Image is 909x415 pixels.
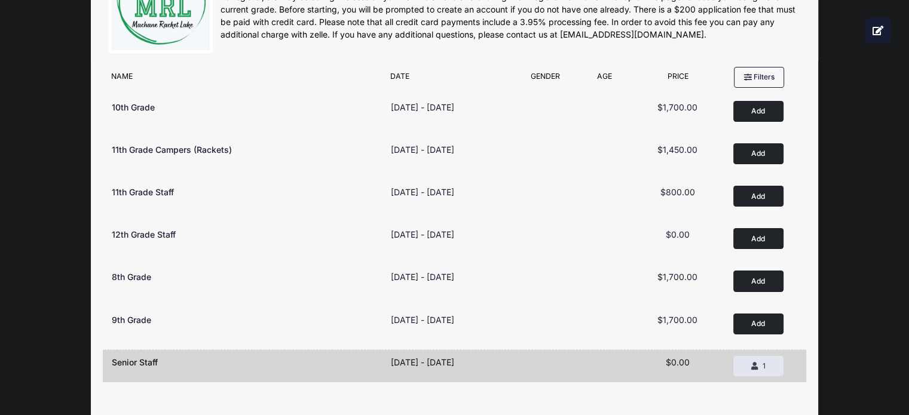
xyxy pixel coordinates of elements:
[733,186,783,207] button: Add
[518,71,573,88] div: Gender
[112,272,151,282] span: 8th Grade
[763,361,766,370] span: 1
[112,102,155,112] span: 10th Grade
[391,356,454,368] div: [DATE] - [DATE]
[112,315,151,325] span: 9th Grade
[636,71,720,88] div: Price
[733,270,783,291] button: Add
[657,102,697,112] span: $1,700.00
[660,187,695,197] span: $800.00
[385,71,518,88] div: Date
[112,229,176,239] span: 12th Grade Staff
[733,313,783,334] button: Add
[657,145,697,155] span: $1,450.00
[112,357,158,367] span: Senior Staff
[733,143,783,164] button: Add
[391,186,454,198] div: [DATE] - [DATE]
[112,145,232,155] span: 11th Grade Campers (Rackets)
[657,315,697,325] span: $1,700.00
[391,228,454,241] div: [DATE] - [DATE]
[733,356,783,376] button: 1
[657,272,697,282] span: $1,700.00
[391,101,454,113] div: [DATE] - [DATE]
[105,71,384,88] div: Name
[391,270,454,283] div: [DATE] - [DATE]
[733,101,783,122] button: Add
[734,67,784,87] button: Filters
[391,143,454,156] div: [DATE] - [DATE]
[391,313,454,326] div: [DATE] - [DATE]
[733,228,783,249] button: Add
[112,187,174,197] span: 11th Grade Staff
[573,71,636,88] div: Age
[666,357,690,367] span: $0.00
[666,229,690,239] span: $0.00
